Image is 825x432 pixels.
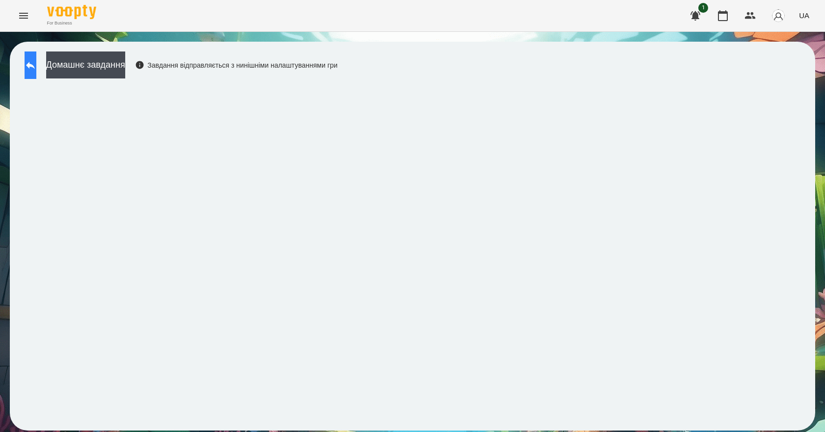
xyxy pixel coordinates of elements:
img: Voopty Logo [47,5,96,19]
span: UA [799,10,809,21]
span: For Business [47,20,96,26]
button: Menu [12,4,35,27]
button: Домашнє завдання [46,51,125,78]
div: Завдання відправляється з нинішніми налаштуваннями гри [135,60,338,70]
span: 1 [698,3,708,13]
button: UA [795,6,813,25]
img: avatar_s.png [771,9,785,23]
